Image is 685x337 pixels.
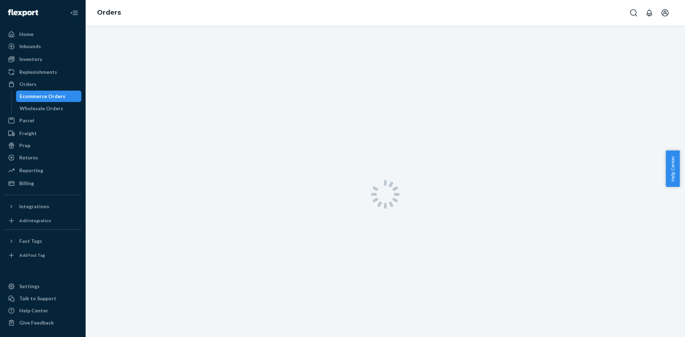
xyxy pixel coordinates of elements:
[4,305,81,316] a: Help Center
[4,317,81,328] button: Give Feedback
[4,235,81,247] button: Fast Tags
[4,115,81,126] a: Parcel
[19,319,54,326] div: Give Feedback
[19,117,34,124] div: Parcel
[91,2,127,23] ol: breadcrumbs
[4,250,81,261] a: Add Fast Tag
[19,130,37,137] div: Freight
[19,218,51,224] div: Add Integration
[16,91,82,102] a: Ecommerce Orders
[4,29,81,40] a: Home
[19,154,38,161] div: Returns
[19,56,42,63] div: Inventory
[19,68,57,76] div: Replenishments
[97,9,121,16] a: Orders
[19,180,34,187] div: Billing
[20,93,65,100] div: Ecommerce Orders
[8,9,38,16] img: Flexport logo
[19,283,40,290] div: Settings
[19,238,42,245] div: Fast Tags
[642,6,656,20] button: Open notifications
[67,6,81,20] button: Close Navigation
[4,178,81,189] a: Billing
[4,66,81,78] a: Replenishments
[4,201,81,212] button: Integrations
[19,295,56,302] div: Talk to Support
[4,41,81,52] a: Inbounds
[626,6,641,20] button: Open Search Box
[19,43,41,50] div: Inbounds
[19,252,45,258] div: Add Fast Tag
[4,165,81,176] a: Reporting
[658,6,672,20] button: Open account menu
[19,31,34,38] div: Home
[4,78,81,90] a: Orders
[19,142,30,149] div: Prep
[4,128,81,139] a: Freight
[4,293,81,304] a: Talk to Support
[16,103,82,114] a: Wholesale Orders
[19,307,48,314] div: Help Center
[4,281,81,292] a: Settings
[4,152,81,163] a: Returns
[19,81,36,88] div: Orders
[666,150,680,187] button: Help Center
[4,53,81,65] a: Inventory
[4,215,81,226] a: Add Integration
[20,105,63,112] div: Wholesale Orders
[4,140,81,151] a: Prep
[19,167,43,174] div: Reporting
[19,203,49,210] div: Integrations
